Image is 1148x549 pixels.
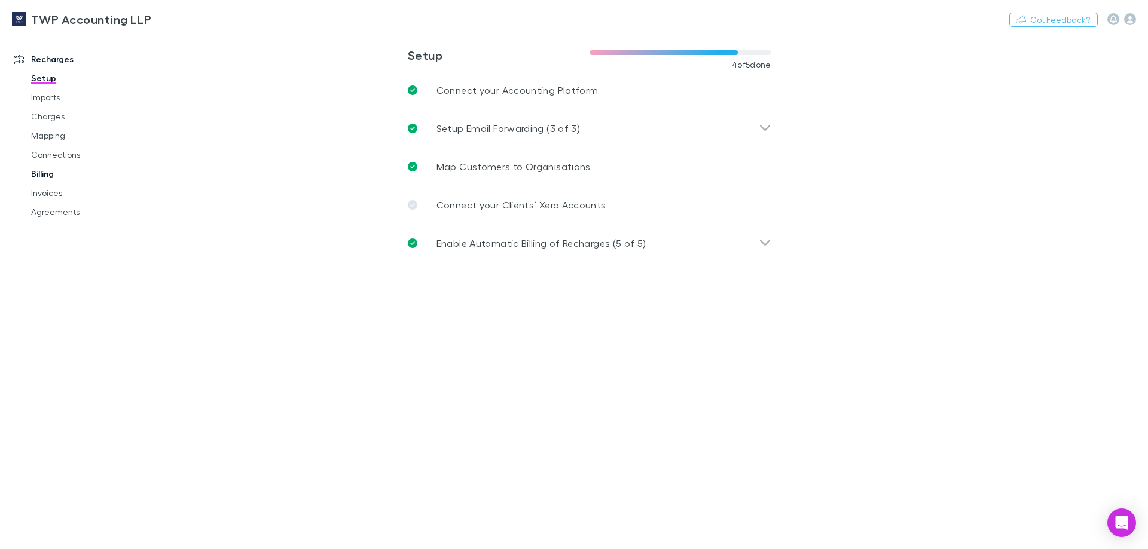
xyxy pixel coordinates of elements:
p: Connect your Clients’ Xero Accounts [436,198,606,212]
a: Recharges [2,50,161,69]
div: Enable Automatic Billing of Recharges (5 of 5) [398,224,781,262]
p: Map Customers to Organisations [436,160,591,174]
p: Enable Automatic Billing of Recharges (5 of 5) [436,236,646,250]
a: Invoices [19,183,161,203]
a: Connections [19,145,161,164]
a: Connect your Accounting Platform [398,71,781,109]
h3: TWP Accounting LLP [31,12,151,26]
a: Charges [19,107,161,126]
a: Setup [19,69,161,88]
div: Open Intercom Messenger [1107,508,1136,537]
a: Billing [19,164,161,183]
a: Mapping [19,126,161,145]
a: Agreements [19,203,161,222]
img: TWP Accounting LLP's Logo [12,12,26,26]
div: Setup Email Forwarding (3 of 3) [398,109,781,148]
h3: Setup [408,48,590,62]
p: Setup Email Forwarding (3 of 3) [436,121,580,136]
a: Map Customers to Organisations [398,148,781,186]
span: 4 of 5 done [732,60,771,69]
p: Connect your Accounting Platform [436,83,599,97]
button: Got Feedback? [1009,13,1098,27]
a: Imports [19,88,161,107]
a: Connect your Clients’ Xero Accounts [398,186,781,224]
a: TWP Accounting LLP [5,5,158,33]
